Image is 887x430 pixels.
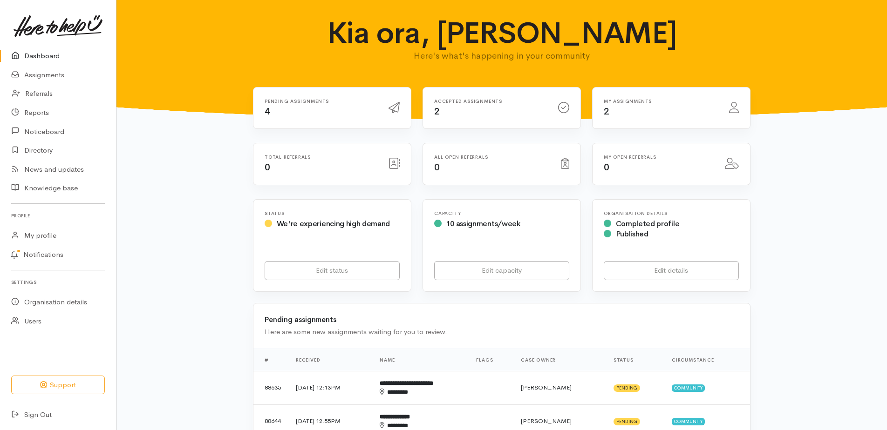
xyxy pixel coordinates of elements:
[321,49,683,62] p: Here's what's happening in your community
[604,155,714,160] h6: My open referrals
[446,219,520,228] span: 10 assignments/week
[265,211,400,216] h6: Status
[434,155,550,160] h6: All open referrals
[265,99,377,104] h6: Pending assignments
[434,261,569,280] a: Edit capacity
[434,161,440,173] span: 0
[277,219,390,228] span: We're experiencing high demand
[604,261,739,280] a: Edit details
[265,261,400,280] a: Edit status
[434,106,440,117] span: 2
[265,155,377,160] h6: Total referrals
[672,418,705,425] span: Community
[616,229,648,239] span: Published
[604,211,739,216] h6: Organisation Details
[288,349,372,371] th: Received
[265,327,739,337] div: Here are some new assignments waiting for you to review.
[606,349,664,371] th: Status
[614,418,640,425] span: Pending
[253,371,288,404] td: 88635
[604,161,609,173] span: 0
[265,161,270,173] span: 0
[253,349,288,371] th: #
[672,384,705,392] span: Community
[434,211,569,216] h6: Capacity
[265,106,270,117] span: 4
[614,384,640,392] span: Pending
[434,99,547,104] h6: Accepted assignments
[664,349,750,371] th: Circumstance
[265,315,336,324] b: Pending assignments
[11,209,105,222] h6: Profile
[372,349,469,371] th: Name
[513,349,606,371] th: Case Owner
[604,106,609,117] span: 2
[604,99,718,104] h6: My assignments
[288,371,372,404] td: [DATE] 12:13PM
[469,349,513,371] th: Flags
[513,371,606,404] td: [PERSON_NAME]
[11,276,105,289] h6: Settings
[321,17,683,49] h1: Kia ora, [PERSON_NAME]
[616,219,680,228] span: Completed profile
[11,376,105,395] button: Support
